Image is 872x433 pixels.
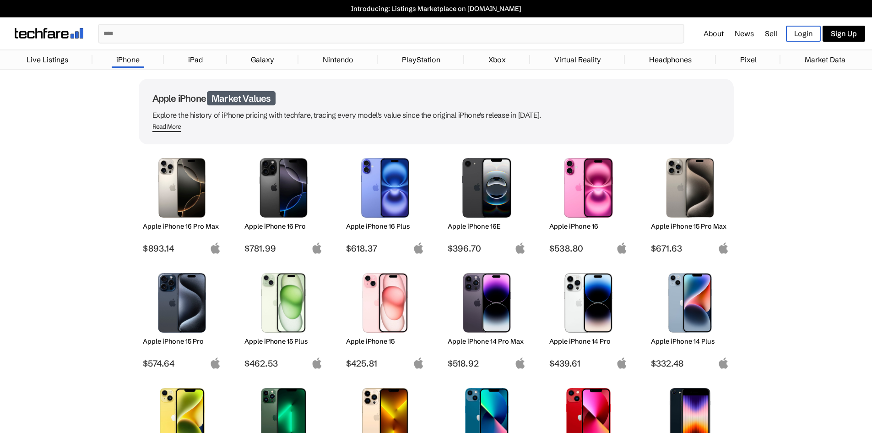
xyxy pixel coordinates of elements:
[556,158,621,218] img: iPhone 16
[353,158,417,218] img: iPhone 16 Plus
[800,50,850,69] a: Market Data
[346,337,424,345] h2: Apple iPhone 15
[735,29,754,38] a: News
[704,29,724,38] a: About
[413,242,424,254] img: apple-logo
[515,357,526,369] img: apple-logo
[651,358,729,369] span: $332.48
[143,243,221,254] span: $893.14
[152,123,181,131] div: Read More
[251,158,316,218] img: iPhone 16 Pro
[549,243,628,254] span: $538.80
[647,153,734,254] a: iPhone 15 Pro Max Apple iPhone 15 Pro Max $671.63 apple-logo
[645,50,696,69] a: Headphones
[150,273,214,333] img: iPhone 15 Pro
[786,26,821,42] a: Login
[240,153,327,254] a: iPhone 16 Pro Apple iPhone 16 Pro $781.99 apple-logo
[718,242,729,254] img: apple-logo
[210,357,221,369] img: apple-logo
[152,109,720,121] p: Explore the history of iPhone pricing with techfare, tracing every model's value since the origin...
[765,29,777,38] a: Sell
[15,28,83,38] img: techfare logo
[143,358,221,369] span: $574.64
[413,357,424,369] img: apple-logo
[342,269,429,369] a: iPhone 15 Apple iPhone 15 $425.81 apple-logo
[207,91,276,105] span: Market Values
[651,222,729,230] h2: Apple iPhone 15 Pro Max
[240,269,327,369] a: iPhone 15 Plus Apple iPhone 15 Plus $462.53 apple-logo
[22,50,73,69] a: Live Listings
[823,26,865,42] a: Sign Up
[184,50,207,69] a: iPad
[112,50,144,69] a: iPhone
[455,273,519,333] img: iPhone 14 Pro Max
[444,269,531,369] a: iPhone 14 Pro Max Apple iPhone 14 Pro Max $518.92 apple-logo
[346,243,424,254] span: $618.37
[397,50,445,69] a: PlayStation
[251,273,316,333] img: iPhone 15 Plus
[444,153,531,254] a: iPhone 16E Apple iPhone 16E $396.70 apple-logo
[658,158,722,218] img: iPhone 15 Pro Max
[210,242,221,254] img: apple-logo
[556,273,621,333] img: iPhone 14 Pro
[651,243,729,254] span: $671.63
[647,269,734,369] a: iPhone 14 Plus Apple iPhone 14 Plus $332.48 apple-logo
[346,222,424,230] h2: Apple iPhone 16 Plus
[150,158,214,218] img: iPhone 16 Pro Max
[244,358,323,369] span: $462.53
[448,337,526,345] h2: Apple iPhone 14 Pro Max
[616,357,628,369] img: apple-logo
[549,358,628,369] span: $439.61
[143,222,221,230] h2: Apple iPhone 16 Pro Max
[515,242,526,254] img: apple-logo
[484,50,510,69] a: Xbox
[246,50,279,69] a: Galaxy
[139,153,226,254] a: iPhone 16 Pro Max Apple iPhone 16 Pro Max $893.14 apple-logo
[616,242,628,254] img: apple-logo
[311,357,323,369] img: apple-logo
[718,357,729,369] img: apple-logo
[139,269,226,369] a: iPhone 15 Pro Apple iPhone 15 Pro $574.64 apple-logo
[455,158,519,218] img: iPhone 16E
[549,337,628,345] h2: Apple iPhone 14 Pro
[244,337,323,345] h2: Apple iPhone 15 Plus
[448,243,526,254] span: $396.70
[550,50,606,69] a: Virtual Reality
[318,50,358,69] a: Nintendo
[658,273,722,333] img: iPhone 14 Plus
[5,5,867,13] a: Introducing: Listings Marketplace on [DOMAIN_NAME]
[152,123,181,132] span: Read More
[244,222,323,230] h2: Apple iPhone 16 Pro
[448,222,526,230] h2: Apple iPhone 16E
[545,153,632,254] a: iPhone 16 Apple iPhone 16 $538.80 apple-logo
[311,242,323,254] img: apple-logo
[545,269,632,369] a: iPhone 14 Pro Apple iPhone 14 Pro $439.61 apple-logo
[244,243,323,254] span: $781.99
[342,153,429,254] a: iPhone 16 Plus Apple iPhone 16 Plus $618.37 apple-logo
[353,273,417,333] img: iPhone 15
[448,358,526,369] span: $518.92
[346,358,424,369] span: $425.81
[549,222,628,230] h2: Apple iPhone 16
[651,337,729,345] h2: Apple iPhone 14 Plus
[143,337,221,345] h2: Apple iPhone 15 Pro
[736,50,761,69] a: Pixel
[152,93,720,104] h1: Apple iPhone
